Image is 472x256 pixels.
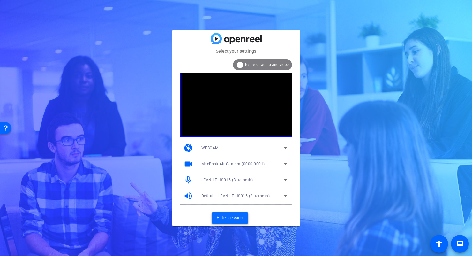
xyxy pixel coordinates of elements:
[456,240,464,248] mat-icon: message
[184,159,193,169] mat-icon: videocam
[172,48,300,55] mat-card-subtitle: Select your settings
[217,214,243,221] span: Enter session
[201,146,219,150] span: WEBCAM
[201,178,253,182] span: LEVN LE-HS015 (Bluetooth)
[236,61,244,69] mat-icon: info
[212,212,248,224] button: Enter session
[184,175,193,185] mat-icon: mic_none
[244,62,289,67] span: Test your audio and video
[184,191,193,201] mat-icon: volume_up
[435,240,443,248] mat-icon: accessibility
[201,162,265,166] span: MacBook Air Camera (0000:0001)
[211,33,262,44] img: blue-gradient.svg
[184,143,193,153] mat-icon: camera
[201,194,270,198] span: Default - LEVN LE-HS015 (Bluetooth)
